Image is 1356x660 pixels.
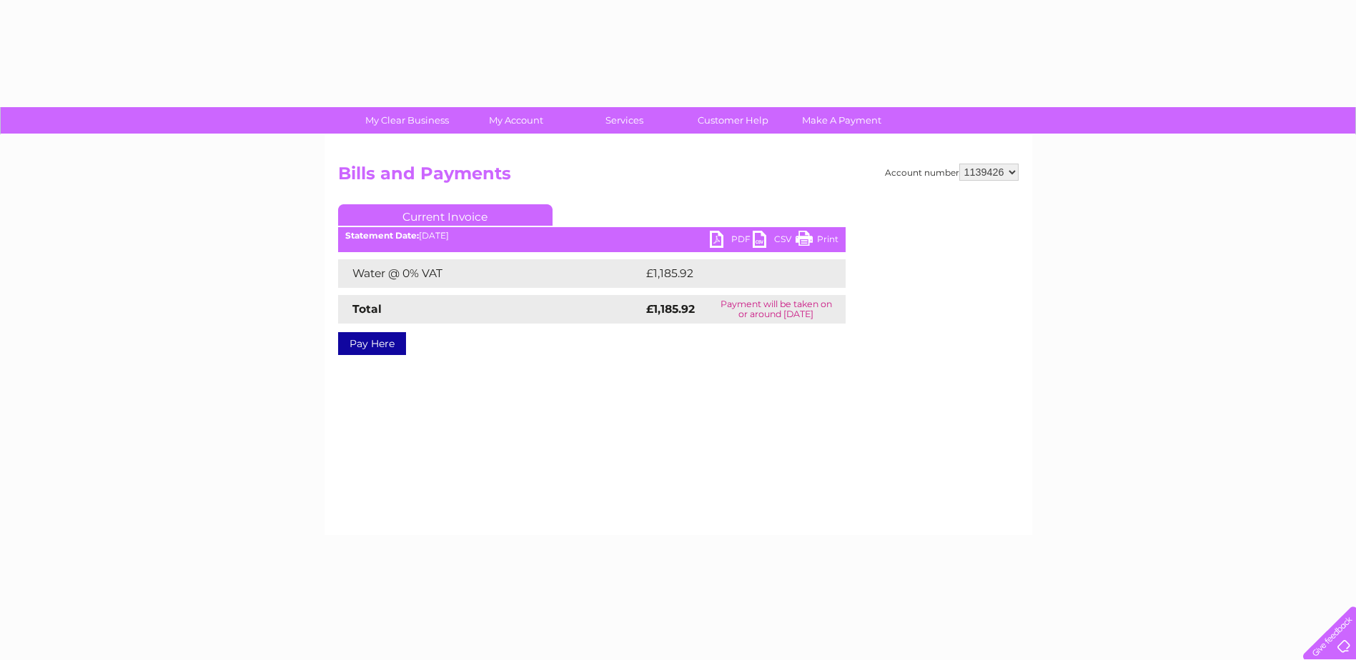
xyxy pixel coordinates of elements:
[345,230,419,241] b: Statement Date:
[352,302,382,316] strong: Total
[783,107,901,134] a: Make A Payment
[338,231,846,241] div: [DATE]
[710,231,753,251] a: PDF
[796,231,838,251] a: Print
[338,204,553,226] a: Current Invoice
[338,164,1019,191] h2: Bills and Payments
[885,164,1019,181] div: Account number
[338,259,643,288] td: Water @ 0% VAT
[338,332,406,355] a: Pay Here
[348,107,466,134] a: My Clear Business
[643,259,822,288] td: £1,185.92
[707,295,845,324] td: Payment will be taken on or around [DATE]
[565,107,683,134] a: Services
[674,107,792,134] a: Customer Help
[457,107,575,134] a: My Account
[753,231,796,251] a: CSV
[646,302,695,316] strong: £1,185.92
